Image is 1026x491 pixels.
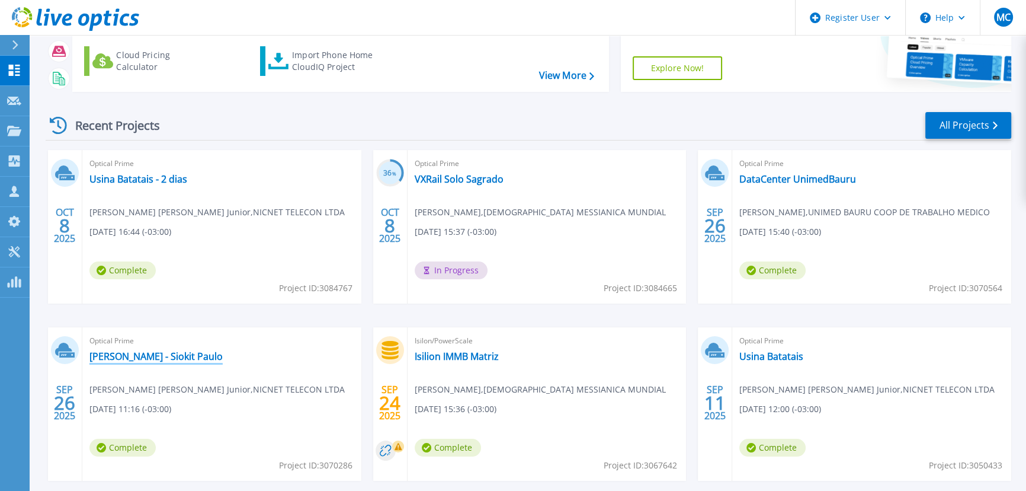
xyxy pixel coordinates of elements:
[89,157,354,170] span: Optical Prime
[633,56,723,80] a: Explore Now!
[379,204,401,247] div: OCT 2025
[89,403,171,416] span: [DATE] 11:16 (-03:00)
[59,221,70,231] span: 8
[89,439,156,457] span: Complete
[704,221,726,231] span: 26
[379,398,400,408] span: 24
[739,350,803,362] a: Usina Batatais
[53,381,76,425] div: SEP 2025
[739,173,856,185] a: DataCenter UnimedBauru
[739,225,821,238] span: [DATE] 15:40 (-03:00)
[89,225,171,238] span: [DATE] 16:44 (-03:00)
[46,111,176,140] div: Recent Projects
[54,398,75,408] span: 26
[89,262,156,279] span: Complete
[739,157,1004,170] span: Optical Prime
[604,282,677,295] span: Project ID: 3084665
[89,334,354,347] span: Optical Prime
[116,49,211,73] div: Cloud Pricing Calculator
[89,383,345,396] span: [PERSON_NAME] [PERSON_NAME] Junior , NICNET TELECON LTDA
[538,70,594,81] a: View More
[704,398,726,408] span: 11
[53,204,76,247] div: OCT 2025
[739,262,806,279] span: Complete
[739,383,995,396] span: [PERSON_NAME] [PERSON_NAME] Junior , NICNET TELECON LTDA
[89,206,345,219] span: [PERSON_NAME] [PERSON_NAME] Junior , NICNET TELECON LTDA
[739,206,990,219] span: [PERSON_NAME] , UNIMED BAURU COOP DE TRABALHO MEDICO
[415,262,488,279] span: In Progress
[279,282,352,295] span: Project ID: 3084767
[415,439,481,457] span: Complete
[376,167,404,180] h3: 36
[415,206,666,219] span: [PERSON_NAME] , [DEMOGRAPHIC_DATA] MESSIANICA MUNDIAL
[89,173,187,185] a: Usina Batatais - 2 dias
[604,459,677,472] span: Project ID: 3067642
[415,173,504,185] a: VXRail Solo Sagrado
[89,350,223,362] a: [PERSON_NAME] - Siokit Paulo
[415,225,496,238] span: [DATE] 15:37 (-03:00)
[279,459,352,472] span: Project ID: 3070286
[379,381,401,425] div: SEP 2025
[84,46,216,76] a: Cloud Pricing Calculator
[929,282,1002,295] span: Project ID: 3070564
[415,383,666,396] span: [PERSON_NAME] , [DEMOGRAPHIC_DATA] MESSIANICA MUNDIAL
[739,334,1004,347] span: Optical Prime
[739,403,821,416] span: [DATE] 12:00 (-03:00)
[704,381,726,425] div: SEP 2025
[704,204,726,247] div: SEP 2025
[384,221,395,231] span: 8
[415,350,499,362] a: Isilion IMMB Matriz
[392,170,396,177] span: %
[415,403,496,416] span: [DATE] 15:36 (-03:00)
[415,157,679,170] span: Optical Prime
[292,49,384,73] div: Import Phone Home CloudIQ Project
[415,334,679,347] span: Isilon/PowerScale
[929,459,1002,472] span: Project ID: 3050433
[996,12,1010,22] span: MC
[739,439,806,457] span: Complete
[925,112,1011,139] a: All Projects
